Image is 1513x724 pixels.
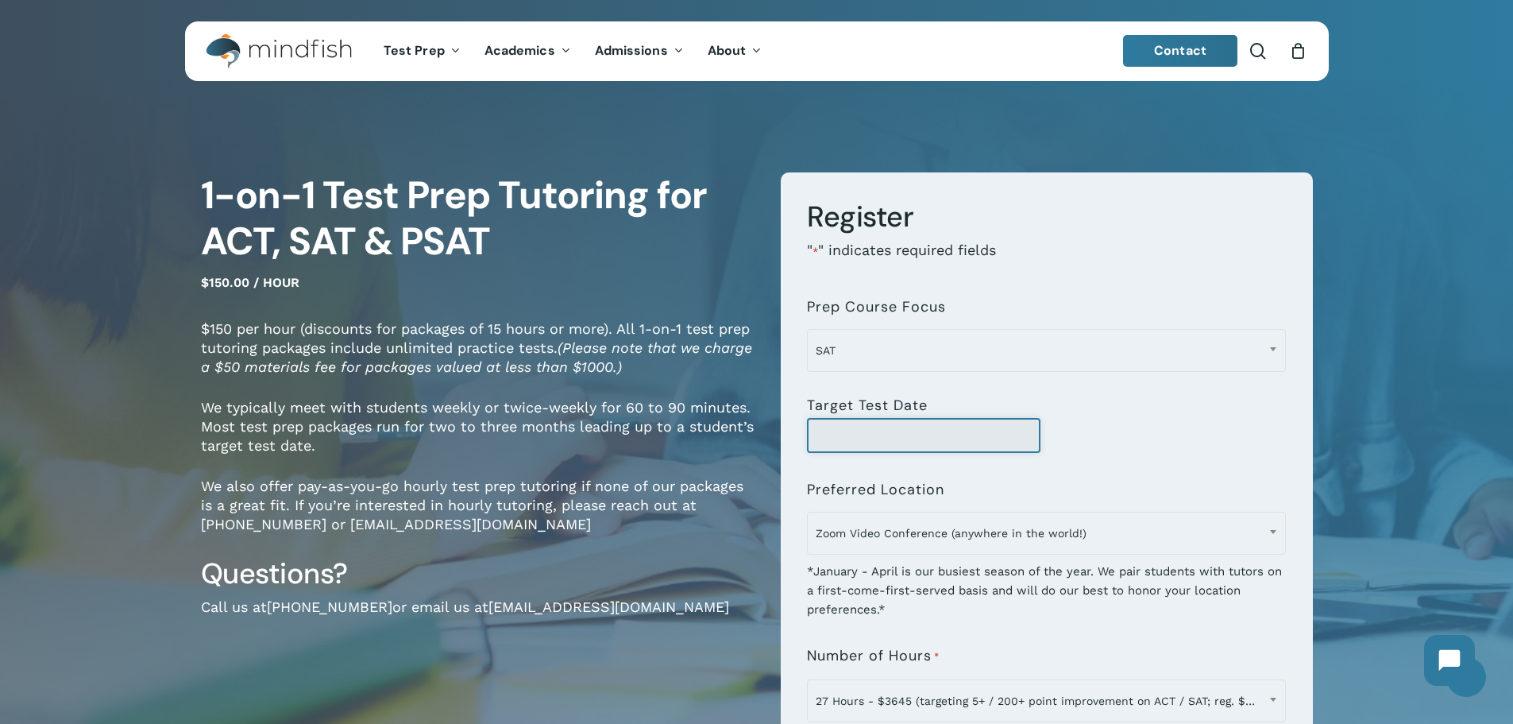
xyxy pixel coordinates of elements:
[1154,42,1206,59] span: Contact
[696,45,774,58] a: About
[595,42,668,59] span: Admissions
[201,339,752,375] em: (Please note that we charge a $50 materials fee for packages valued at less than $1000.)
[808,334,1285,367] span: SAT
[185,21,1329,81] header: Main Menu
[201,477,757,556] p: We also offer pay-as-you-go hourly test prep tutoring if none of our packages is a great fit. If ...
[201,319,757,398] p: $150 per hour (discounts for packages of 15 hours or more). All 1-on-1 test prep tutoring package...
[807,397,928,413] label: Target Test Date
[201,398,757,477] p: We typically meet with students weekly or twice-weekly for 60 to 90 minutes. Most test prep packa...
[807,512,1286,555] span: Zoom Video Conference (anywhere in the world!)
[1408,619,1491,702] iframe: Chatbot
[807,199,1286,235] h3: Register
[807,329,1286,372] span: SAT
[807,648,940,665] label: Number of Hours
[384,42,445,59] span: Test Prep
[372,21,774,81] nav: Main Menu
[201,172,757,265] h1: 1-on-1 Test Prep Tutoring for ACT, SAT & PSAT
[807,299,946,315] label: Prep Course Focus
[484,42,555,59] span: Academics
[808,517,1285,550] span: Zoom Video Conference (anywhere in the world!)
[201,598,757,638] p: Call us at or email us at
[807,482,944,498] label: Preferred Location
[201,275,299,290] span: $150.00 / hour
[1290,42,1307,60] a: Cart
[583,45,696,58] a: Admissions
[473,45,583,58] a: Academics
[201,556,757,592] h3: Questions?
[807,552,1286,619] div: *January - April is our busiest season of the year. We pair students with tutors on a first-come-...
[488,598,729,615] a: [EMAIL_ADDRESS][DOMAIN_NAME]
[1123,35,1237,67] a: Contact
[267,598,392,615] a: [PHONE_NUMBER]
[807,679,1286,722] span: 27 Hours - $3645 (targeting 5+ / 200+ point improvement on ACT / SAT; reg. $4050)
[808,684,1285,718] span: 27 Hours - $3645 (targeting 5+ / 200+ point improvement on ACT / SAT; reg. $4050)
[708,42,747,59] span: About
[372,45,473,58] a: Test Prep
[807,241,1286,283] p: " " indicates required fields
